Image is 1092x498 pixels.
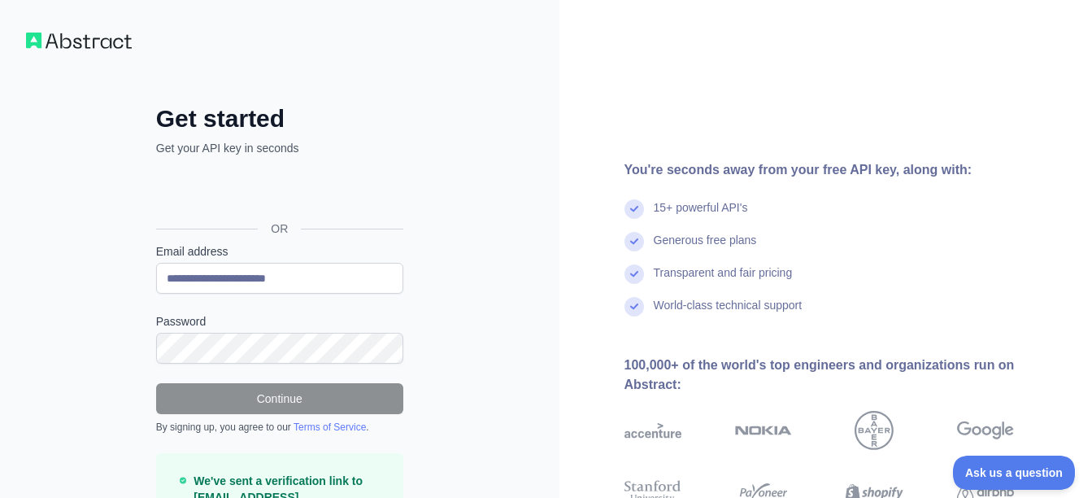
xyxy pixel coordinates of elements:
label: Password [156,313,403,330]
div: 15+ powerful API's [654,199,748,232]
img: check mark [624,264,644,284]
div: 100,000+ of the world's top engineers and organizations run on Abstract: [624,356,1067,395]
div: World-class technical support [654,297,803,330]
p: Get your API key in seconds [156,140,403,156]
img: check mark [624,232,644,251]
img: check mark [624,297,644,317]
div: You're seconds away from your free API key, along with: [624,160,1067,180]
button: Continue [156,383,403,414]
div: Transparent and fair pricing [654,264,793,297]
div: Generous free plans [654,232,757,264]
span: OR [258,221,301,237]
img: nokia [735,411,792,450]
div: By signing up, you agree to our . [156,421,403,434]
h2: Get started [156,104,403,133]
img: Workflow [26,33,132,49]
iframe: Botón Iniciar sesión con Google [148,174,408,210]
a: Terms of Service [294,422,366,433]
iframe: Toggle Customer Support [953,456,1076,490]
img: accenture [624,411,681,450]
img: bayer [855,411,894,450]
img: google [957,411,1014,450]
img: check mark [624,199,644,219]
label: Email address [156,243,403,260]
